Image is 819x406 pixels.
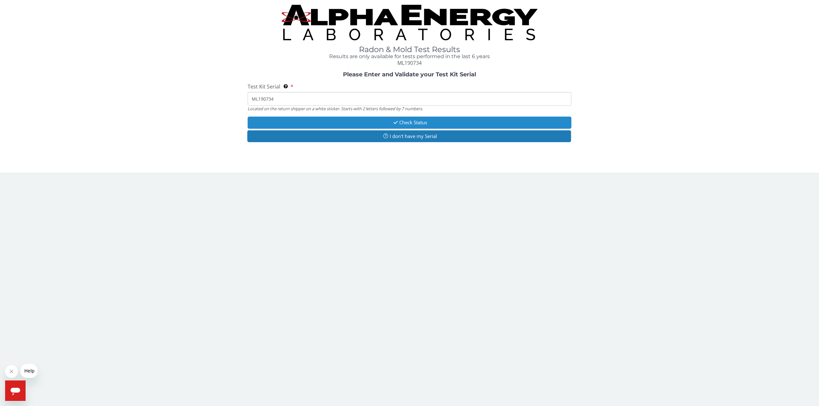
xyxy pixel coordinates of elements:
span: Test Kit Serial [248,83,280,90]
div: Located on the return shipper on a white sticker. Starts with 2 letters followed by 7 numbers. [248,106,571,111]
span: ML190734 [397,59,422,66]
h1: Radon & Mold Test Results [248,45,571,54]
strong: Please Enter and Validate your Test Kit Serial [343,71,476,78]
iframe: Message from company [20,364,37,378]
iframe: Button to launch messaging window [5,380,26,401]
button: I don't have my Serial [247,130,571,142]
iframe: Close message [5,365,18,378]
h4: Results are only available for tests performed in the last 6 years [248,54,571,59]
img: TightCrop.jpg [282,5,537,40]
button: Check Status [248,117,571,128]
